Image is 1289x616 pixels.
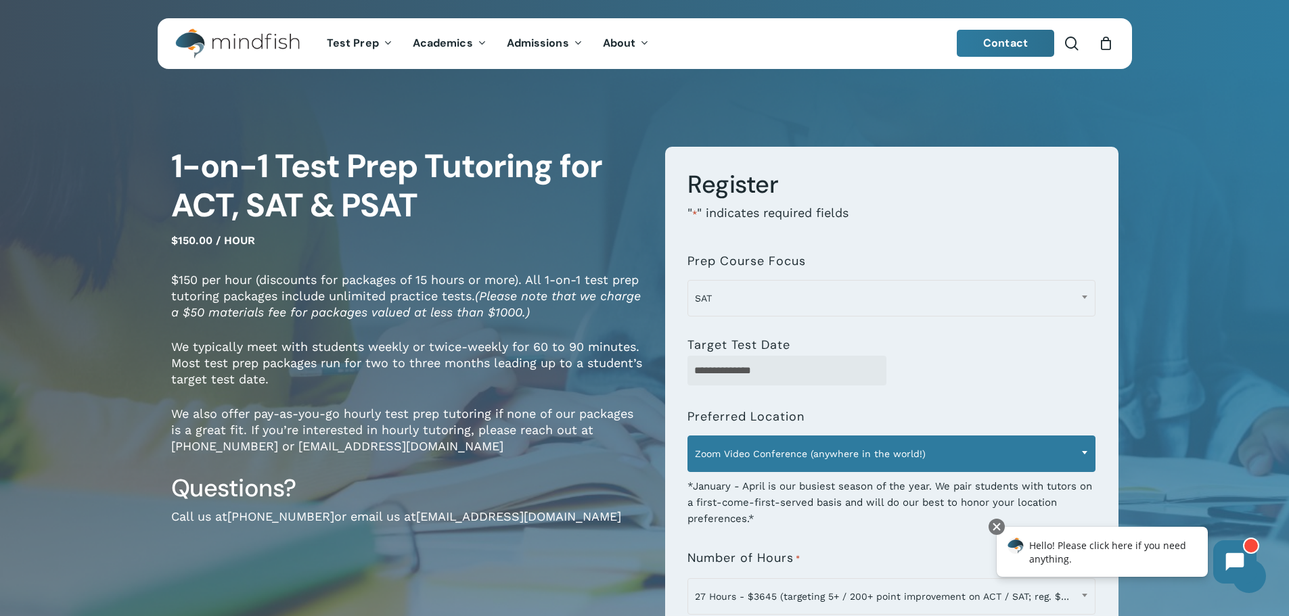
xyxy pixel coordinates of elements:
span: SAT [687,280,1095,316]
span: Admissions [507,36,569,50]
a: [EMAIL_ADDRESS][DOMAIN_NAME] [416,509,621,523]
iframe: Chatbot [982,516,1270,597]
span: Zoom Video Conference (anywhere in the world!) [687,435,1095,472]
span: About [603,36,636,50]
p: $150 per hour (discounts for packages of 15 hours or more). All 1-on-1 test prep tutoring package... [171,272,645,339]
span: Academics [413,36,473,50]
h3: Questions? [171,473,645,504]
span: Zoom Video Conference (anywhere in the world!) [688,440,1095,468]
label: Number of Hours [687,551,800,566]
a: Contact [957,30,1054,57]
p: Call us at or email us at [171,508,645,543]
header: Main Menu [158,18,1132,69]
span: $150.00 / hour [171,234,255,247]
span: Contact [983,36,1028,50]
p: We typically meet with students weekly or twice-weekly for 60 to 90 minutes. Most test prep packa... [171,339,645,406]
label: Prep Course Focus [687,254,806,268]
a: About [593,38,660,49]
p: We also offer pay-as-you-go hourly test prep tutoring if none of our packages is a great fit. If ... [171,406,645,473]
div: *January - April is our busiest season of the year. We pair students with tutors on a first-come-... [687,469,1095,527]
span: 27 Hours - $3645 (targeting 5+ / 200+ point improvement on ACT / SAT; reg. $4050) [688,582,1095,611]
a: Cart [1099,36,1114,51]
h3: Register [687,169,1095,200]
a: [PHONE_NUMBER] [227,509,334,523]
em: (Please note that we charge a $50 materials fee for packages valued at less than $1000.) [171,289,641,319]
span: 27 Hours - $3645 (targeting 5+ / 200+ point improvement on ACT / SAT; reg. $4050) [687,578,1095,615]
label: Target Test Date [687,338,790,352]
label: Preferred Location [687,410,805,423]
span: SAT [688,284,1095,312]
h1: 1-on-1 Test Prep Tutoring for ACT, SAT & PSAT [171,147,645,225]
p: " " indicates required fields [687,205,1095,241]
nav: Main Menu [317,18,659,69]
a: Test Prep [317,38,403,49]
span: Test Prep [327,36,379,50]
a: Academics [403,38,497,49]
a: Admissions [497,38,593,49]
